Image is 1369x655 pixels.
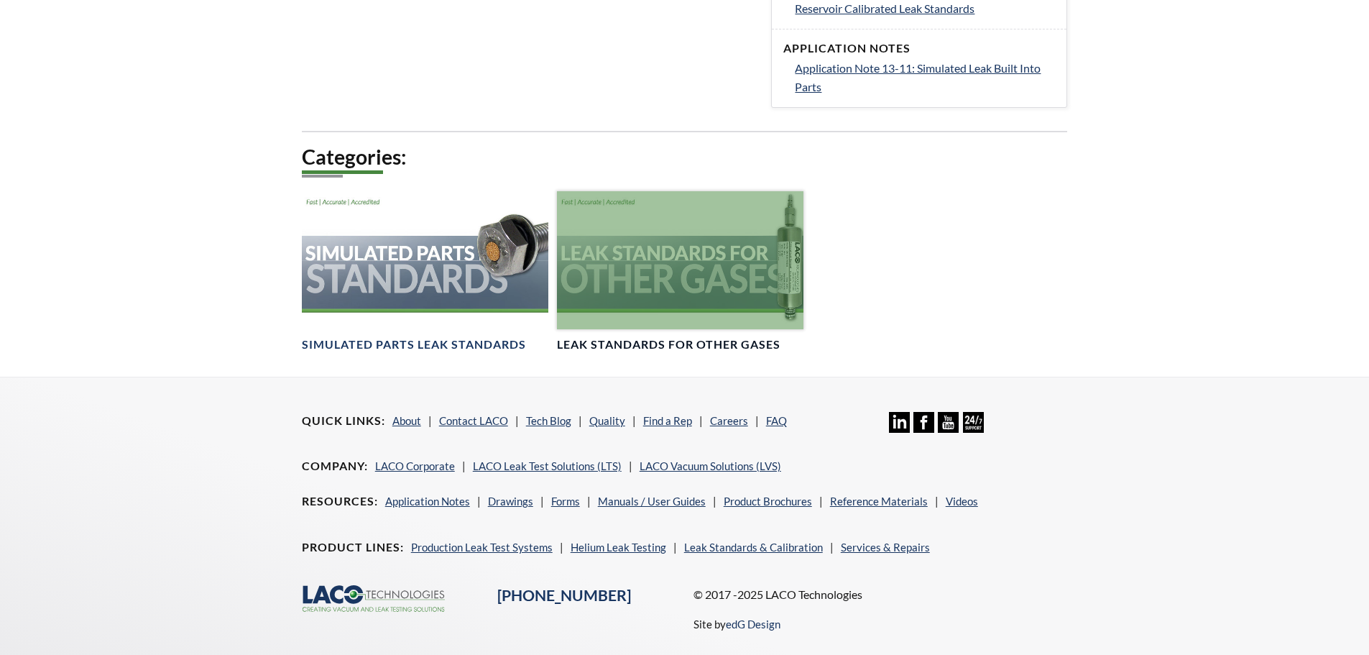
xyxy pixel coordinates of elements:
[439,414,508,427] a: Contact LACO
[551,495,580,508] a: Forms
[684,541,823,554] a: Leak Standards & Calibration
[693,615,780,633] p: Site by
[589,414,625,427] a: Quality
[841,541,930,554] a: Services & Repairs
[526,414,571,427] a: Tech Blog
[385,495,470,508] a: Application Notes
[598,495,706,508] a: Manuals / User Guides
[488,495,533,508] a: Drawings
[571,541,666,554] a: Helium Leak Testing
[830,495,928,508] a: Reference Materials
[640,459,781,472] a: LACO Vacuum Solutions (LVS)
[375,459,455,472] a: LACO Corporate
[795,1,974,15] span: Reservoir Calibrated Leak Standards
[497,586,631,605] a: [PHONE_NUMBER]
[946,495,978,508] a: Videos
[963,412,984,433] img: 24/7 Support Icon
[726,618,780,631] a: edG Design
[302,413,385,429] h4: Quick Links
[302,494,378,509] h4: Resources
[302,144,1068,170] h2: Categories:
[963,422,984,435] a: 24/7 Support
[302,540,404,555] h4: Product Lines
[302,191,548,353] a: Simulated Parts StandardsSimulated Parts Leak Standards
[710,414,748,427] a: Careers
[411,541,553,554] a: Production Leak Test Systems
[392,414,421,427] a: About
[557,337,780,352] h4: Leak Standards for Other Gases
[473,459,622,472] a: LACO Leak Test Solutions (LTS)
[643,414,692,427] a: Find a Rep
[302,337,526,352] h4: Simulated Parts Leak Standards
[766,414,787,427] a: FAQ
[783,41,1055,56] h4: Application Notes
[795,59,1055,96] a: Application Note 13-11: Simulated Leak Built Into Parts
[795,61,1041,93] span: Application Note 13-11: Simulated Leak Built Into Parts
[302,459,368,474] h4: Company
[693,585,1068,604] p: © 2017 -2025 LACO Technologies
[557,191,803,353] a: Leak Standards for Other GasesLeak Standards for Other Gases
[724,495,812,508] a: Product Brochures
